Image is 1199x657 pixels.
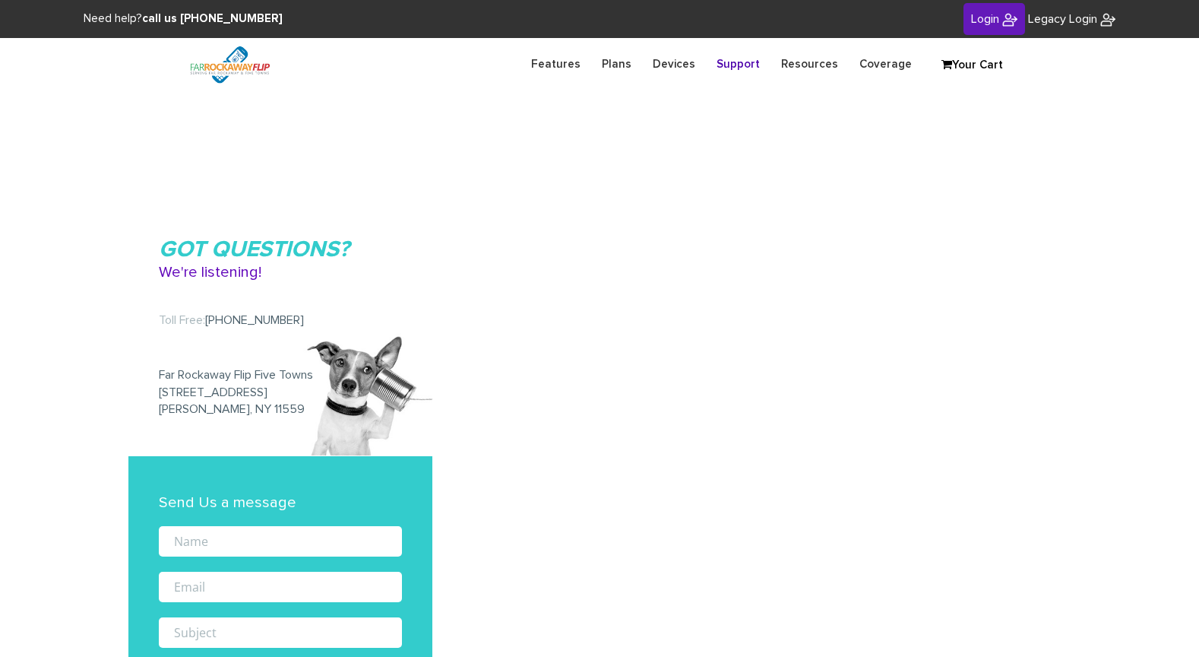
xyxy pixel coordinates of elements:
a: Legacy Login [1028,11,1115,28]
span: Login [971,13,999,25]
span: Toll Free: [159,314,205,326]
span: Legacy Login [1028,13,1097,25]
img: FiveTownsFlip [1100,12,1115,27]
a: Coverage [849,49,922,79]
a: Your Cart [934,54,1010,77]
img: FiveTownsFlip [178,38,282,91]
span: We're listening! [159,263,402,281]
a: Plans [591,49,642,79]
input: Name [159,526,402,557]
a: Resources [770,49,849,79]
h3: Got Questions? [159,236,402,281]
input: Subject [159,617,402,648]
img: FiveTownsFlip [1002,12,1017,27]
a: Devices [642,49,706,79]
a: Features [520,49,591,79]
input: Email [159,572,402,602]
strong: call us [PHONE_NUMBER] [142,13,283,24]
h6: Send Us a message [159,494,402,511]
a: Support [706,49,770,79]
p: Far Rockaway Flip Five Towns [STREET_ADDRESS] [PERSON_NAME], NY 11559 [159,336,402,417]
span: Need help? [84,13,283,24]
p: [PHONE_NUMBER] [159,312,402,328]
